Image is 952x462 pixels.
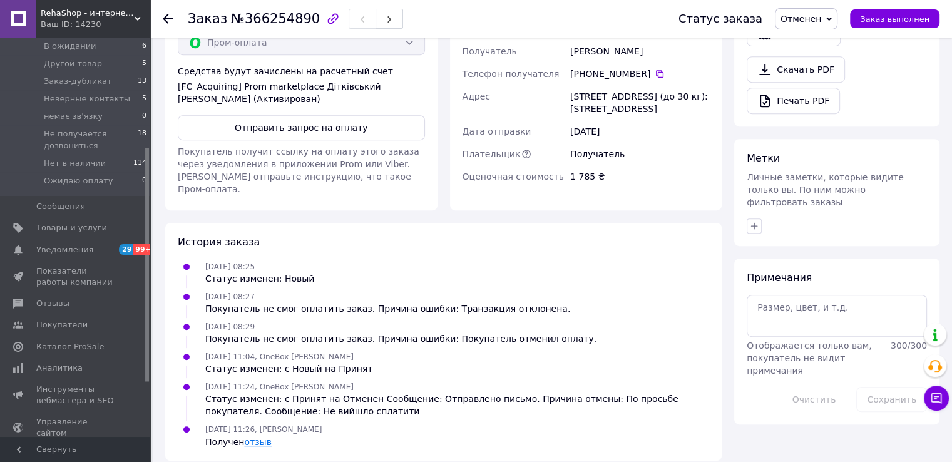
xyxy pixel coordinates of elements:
span: Показатели работы компании [36,265,116,288]
span: RehaShop - интернет-магазин медтехники [41,8,135,19]
span: 300 / 300 [891,341,927,351]
a: Скачать PDF [747,56,845,83]
div: Средства будут зачислены на расчетный счет [178,65,425,105]
span: Оценочная стоимость [463,172,565,182]
span: Каталог ProSale [36,341,104,352]
span: 18 [138,128,146,151]
span: Адрес [463,91,490,101]
span: Дата отправки [463,126,531,136]
span: [DATE] 11:26, [PERSON_NAME] [205,425,322,434]
a: Печать PDF [747,88,840,114]
div: [DATE] [568,120,712,143]
span: Заказ-дубликат [44,76,112,87]
span: Сообщения [36,201,85,212]
span: Ожидаю оплату [44,175,113,187]
span: Заказ [188,11,227,26]
span: 5 [142,58,146,69]
div: Вернуться назад [163,13,173,25]
button: Отправить запрос на оплату [178,115,425,140]
div: Статус изменен: с Новый на Принят [205,362,372,375]
span: [DATE] 08:29 [205,322,255,331]
span: 0 [142,175,146,187]
div: Покупатель не смог оплатить заказ. Причина ошибки: Покупатель отменил оплату. [205,332,596,345]
span: Покупатель получит ссылку на оплату этого заказа через уведомления в приложении Prom или Viber. [... [178,146,419,194]
button: Чат с покупателем [924,386,949,411]
span: Получатель [463,46,517,56]
span: немає зв'язку [44,111,103,122]
div: [PERSON_NAME] [568,40,712,63]
a: отзыв [244,437,271,447]
span: Заказ выполнен [860,14,929,24]
span: [DATE] 08:27 [205,292,255,301]
span: Отменен [781,14,821,24]
span: 6 [142,41,146,52]
span: Отзывы [36,298,69,309]
span: Покупатели [36,319,88,331]
span: Другой товар [44,58,102,69]
span: 13 [138,76,146,87]
span: Личные заметки, которые видите только вы. По ним можно фильтровать заказы [747,172,904,207]
div: Ваш ID: 14230 [41,19,150,30]
span: №366254890 [231,11,320,26]
span: Инструменты вебмастера и SEO [36,384,116,406]
span: [DATE] 11:04, OneBox [PERSON_NAME] [205,352,354,361]
span: Неверные контакты [44,93,130,105]
span: [DATE] 08:25 [205,262,255,271]
span: Плательщик [463,149,521,159]
button: Заказ выполнен [850,9,939,28]
div: [STREET_ADDRESS] (до 30 кг): [STREET_ADDRESS] [568,85,712,120]
span: Телефон получателя [463,69,560,79]
div: Статус изменен: Новый [205,272,314,285]
div: Статус заказа [678,13,762,25]
span: История заказа [178,236,260,248]
span: 5 [142,93,146,105]
div: [PHONE_NUMBER] [570,68,709,80]
span: 29 [119,244,133,255]
span: [DATE] 11:24, OneBox [PERSON_NAME] [205,382,354,391]
span: Отображается только вам, покупатель не видит примечания [747,341,872,376]
div: Получатель [568,143,712,165]
span: Уведомления [36,244,93,255]
span: Товары и услуги [36,222,107,234]
span: 0 [142,111,146,122]
span: Примечания [747,272,812,284]
div: [FC_Acquiring] Prom marketplace Дітківський [PERSON_NAME] (Активирован) [178,80,425,105]
span: Управление сайтом [36,416,116,439]
div: Получен [205,436,322,448]
span: Не получается дозвониться [44,128,138,151]
span: 114 [133,158,146,169]
span: В ожидании [44,41,96,52]
span: Нет в наличии [44,158,106,169]
div: Покупатель не смог оплатить заказ. Причина ошибки: Транзакция отклонена. [205,302,570,315]
div: Статус изменен: с Принят на Отменен Сообщение: Отправлено письмо. Причина отмены: По просьбе поку... [205,393,709,418]
span: 99+ [133,244,154,255]
div: 1 785 ₴ [568,165,712,188]
span: Метки [747,152,780,164]
span: Аналитика [36,362,83,374]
